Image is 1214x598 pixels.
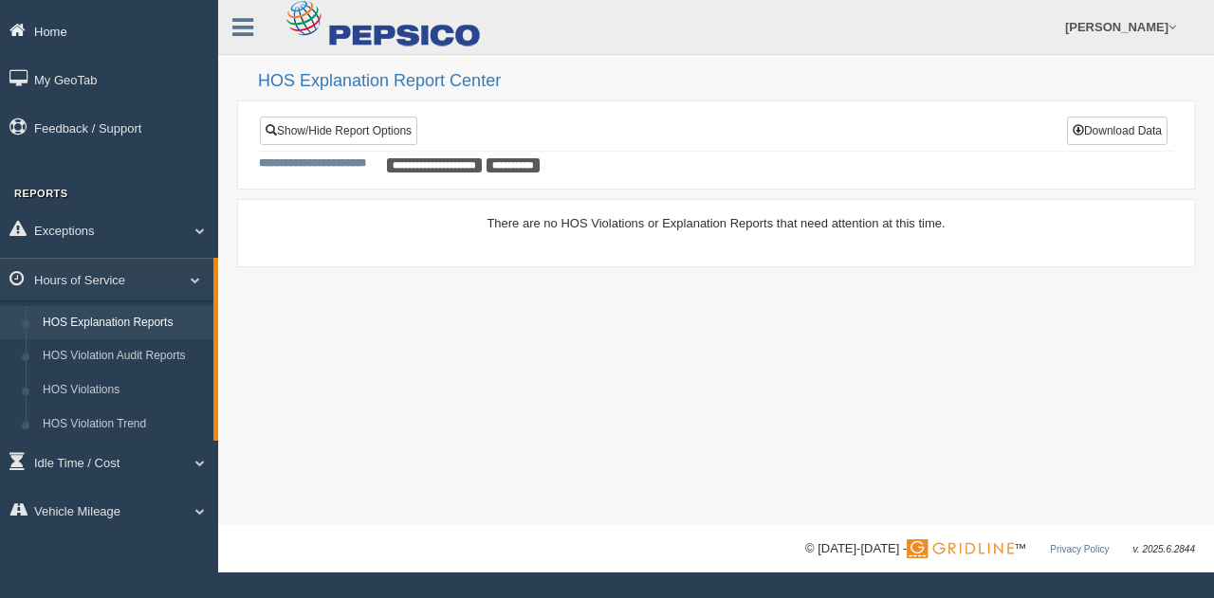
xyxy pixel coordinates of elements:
a: HOS Violations [34,373,213,408]
a: Privacy Policy [1050,544,1109,554]
a: HOS Explanation Reports [34,306,213,340]
span: v. 2025.6.2844 [1133,544,1195,554]
h2: HOS Explanation Report Center [258,72,1195,91]
button: Download Data [1067,117,1168,145]
img: Gridline [907,539,1014,558]
a: Show/Hide Report Options [260,117,417,145]
a: HOS Violation Audit Reports [34,339,213,373]
div: © [DATE]-[DATE] - ™ [805,539,1195,559]
a: HOS Violation Trend [34,408,213,442]
div: There are no HOS Violations or Explanation Reports that need attention at this time. [259,214,1173,232]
